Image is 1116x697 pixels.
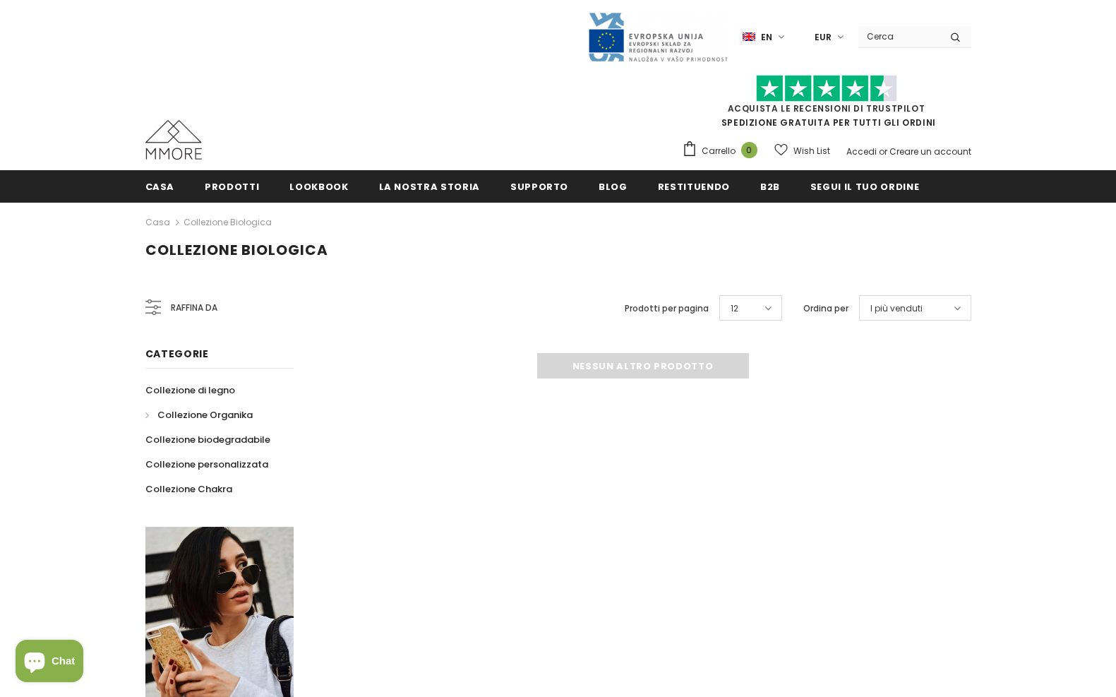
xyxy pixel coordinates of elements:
[702,144,736,158] span: Carrello
[658,180,730,193] span: Restituendo
[587,30,728,42] a: Javni Razpis
[731,302,738,316] span: 12
[145,427,270,452] a: Collezione biodegradabile
[205,180,259,193] span: Prodotti
[793,144,830,158] span: Wish List
[760,170,780,202] a: B2B
[658,170,730,202] a: Restituendo
[145,214,170,231] a: Casa
[858,26,940,47] input: Search Site
[682,81,971,129] span: SPEDIZIONE GRATUITA PER TUTTI GLI ORDINI
[157,408,253,422] span: Collezione Organika
[379,180,480,193] span: La nostra storia
[145,347,209,361] span: Categorie
[879,145,887,157] span: or
[743,31,755,43] img: i-lang-1.png
[870,302,923,316] span: I più venduti
[761,30,772,44] span: en
[379,170,480,202] a: La nostra storia
[205,170,259,202] a: Prodotti
[599,180,628,193] span: Blog
[682,141,764,162] a: Carrello 0
[741,142,757,158] span: 0
[510,180,568,193] span: supporto
[145,482,232,496] span: Collezione Chakra
[760,180,780,193] span: B2B
[171,300,217,316] span: Raffina da
[145,240,328,260] span: Collezione biologica
[145,477,232,501] a: Collezione Chakra
[145,403,253,427] a: Collezione Organika
[774,138,830,163] a: Wish List
[11,640,88,686] inbox-online-store-chat: Shopify online store chat
[756,75,897,102] img: Fidati di Pilot Stars
[587,11,728,63] img: Javni Razpis
[145,433,270,446] span: Collezione biodegradabile
[145,120,202,160] img: Casi MMORE
[510,170,568,202] a: supporto
[810,180,919,193] span: Segui il tuo ordine
[846,145,877,157] a: Accedi
[145,378,235,403] a: Collezione di legno
[889,145,971,157] a: Creare un account
[145,180,175,193] span: Casa
[184,216,272,228] a: Collezione biologica
[728,102,925,114] a: Acquista le recensioni di TrustPilot
[289,170,348,202] a: Lookbook
[289,180,348,193] span: Lookbook
[625,302,709,316] label: Prodotti per pagina
[803,302,848,316] label: Ordina per
[145,452,268,477] a: Collezione personalizzata
[145,458,268,471] span: Collezione personalizzata
[145,170,175,202] a: Casa
[815,30,832,44] span: EUR
[145,383,235,397] span: Collezione di legno
[810,170,919,202] a: Segui il tuo ordine
[599,170,628,202] a: Blog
